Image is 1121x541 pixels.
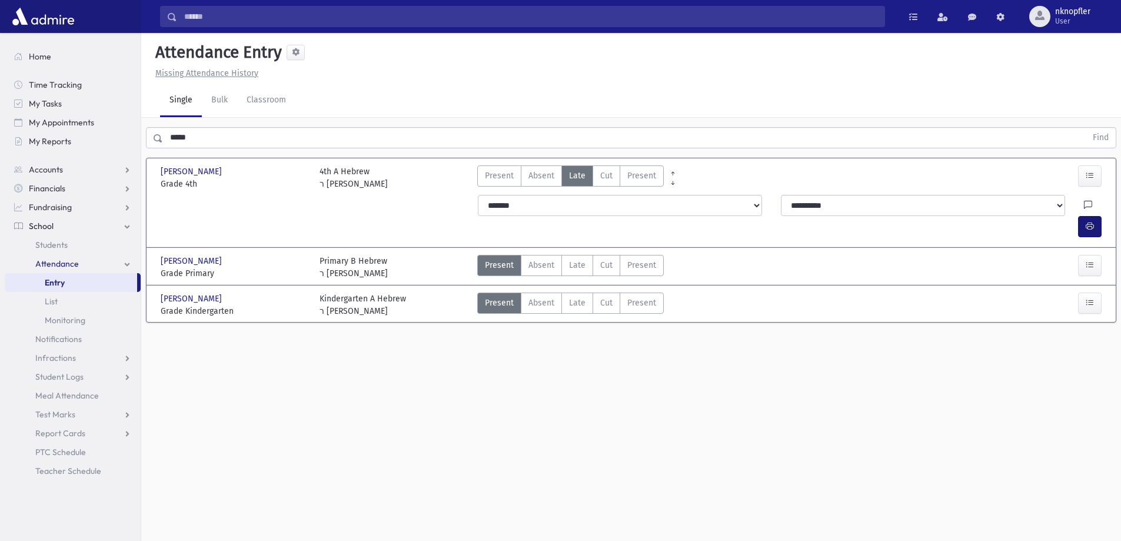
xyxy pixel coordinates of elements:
span: Student Logs [35,371,84,382]
span: Time Tracking [29,79,82,90]
span: Absent [528,259,554,271]
span: Fundraising [29,202,72,213]
span: My Reports [29,136,71,147]
a: My Tasks [5,94,141,113]
div: Kindergarten A Hebrew ר [PERSON_NAME] [320,293,406,317]
a: School [5,217,141,235]
a: Monitoring [5,311,141,330]
a: Report Cards [5,424,141,443]
a: My Appointments [5,113,141,132]
span: My Appointments [29,117,94,128]
a: Financials [5,179,141,198]
div: AttTypes [477,165,664,190]
span: Financials [29,183,65,194]
span: User [1055,16,1090,26]
span: nknopfler [1055,7,1090,16]
u: Missing Attendance History [155,68,258,78]
span: Teacher Schedule [35,466,101,476]
a: Classroom [237,84,295,117]
a: Student Logs [5,367,141,386]
a: PTC Schedule [5,443,141,462]
span: Infractions [35,353,76,363]
span: Grade Kindergarten [161,305,308,317]
span: Cut [600,170,613,182]
a: Fundraising [5,198,141,217]
a: Meal Attendance [5,386,141,405]
a: Test Marks [5,405,141,424]
a: Attendance [5,254,141,273]
div: 4th A Hebrew ר [PERSON_NAME] [320,165,388,190]
a: Teacher Schedule [5,462,141,480]
span: Late [569,259,586,271]
span: Students [35,240,68,250]
span: Entry [45,277,65,288]
span: Late [569,170,586,182]
span: List [45,296,58,307]
span: My Tasks [29,98,62,109]
a: Infractions [5,349,141,367]
span: Present [627,259,656,271]
span: Grade Primary [161,267,308,280]
span: Absent [528,170,554,182]
span: Late [569,297,586,309]
div: AttTypes [477,255,664,280]
a: Bulk [202,84,237,117]
span: Grade 4th [161,178,308,190]
span: Absent [528,297,554,309]
span: Cut [600,259,613,271]
span: [PERSON_NAME] [161,165,224,178]
a: Missing Attendance History [151,68,258,78]
a: Students [5,235,141,254]
span: Accounts [29,164,63,175]
span: Present [485,170,514,182]
a: My Reports [5,132,141,151]
span: [PERSON_NAME] [161,293,224,305]
span: Report Cards [35,428,85,439]
span: Home [29,51,51,62]
span: Cut [600,297,613,309]
a: Time Tracking [5,75,141,94]
span: PTC Schedule [35,447,86,457]
div: AttTypes [477,293,664,317]
span: Attendance [35,258,79,269]
a: Accounts [5,160,141,179]
span: School [29,221,54,231]
span: Present [627,170,656,182]
span: Present [627,297,656,309]
a: Single [160,84,202,117]
button: Find [1086,128,1116,148]
span: Present [485,259,514,271]
h5: Attendance Entry [151,42,282,62]
div: Primary B Hebrew ר [PERSON_NAME] [320,255,388,280]
a: Notifications [5,330,141,349]
span: [PERSON_NAME] [161,255,224,267]
img: AdmirePro [9,5,77,28]
a: Home [5,47,141,66]
span: Present [485,297,514,309]
span: Meal Attendance [35,390,99,401]
span: Monitoring [45,315,85,326]
span: Test Marks [35,409,75,420]
span: Notifications [35,334,82,344]
input: Search [177,6,884,27]
a: List [5,292,141,311]
a: Entry [5,273,137,292]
